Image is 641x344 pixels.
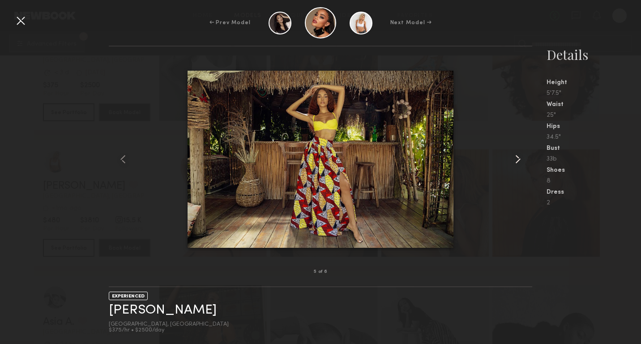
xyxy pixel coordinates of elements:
div: 5 of 6 [314,270,327,274]
div: Waist [547,102,641,108]
div: [GEOGRAPHIC_DATA], [GEOGRAPHIC_DATA] [109,322,229,327]
div: Next Model → [390,19,432,27]
div: ← Prev Model [209,19,251,27]
div: Bust [547,145,641,152]
div: 8 [547,178,641,184]
div: 33b [547,156,641,162]
a: [PERSON_NAME] [109,303,217,317]
div: Height [547,80,641,86]
div: Shoes [547,167,641,174]
div: 34.5" [547,134,641,140]
div: 5'7.5" [547,90,641,97]
div: EXPERIENCED [109,292,148,300]
div: Hips [547,123,641,130]
div: 2 [547,200,641,206]
div: Dress [547,189,641,195]
div: $375/hr • $2500/day [109,327,229,333]
div: 25" [547,112,641,119]
div: Details [547,46,641,64]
